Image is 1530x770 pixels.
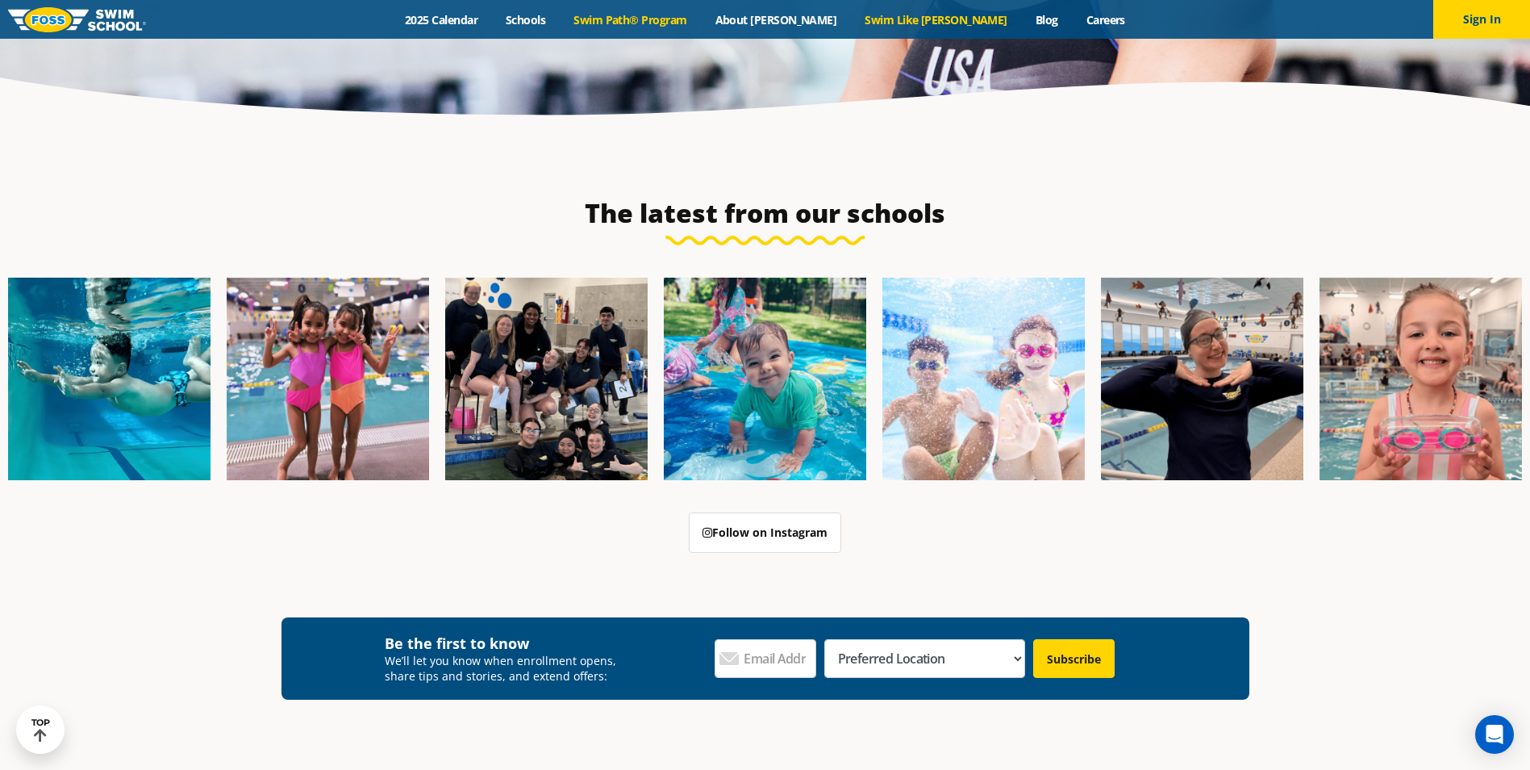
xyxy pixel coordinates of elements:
img: FCC_FOSS_GeneralShoot_May_FallCampaign_lowres-9556-600x600.jpg [882,278,1085,480]
a: Schools [492,12,560,27]
p: We’ll let you know when enrollment opens, share tips and stories, and extend offers: [385,653,627,684]
img: Fa25-Website-Images-14-600x600.jpg [1319,278,1522,480]
h4: Be the first to know [385,634,627,653]
a: Swim Path® Program [560,12,701,27]
img: Fa25-Website-Images-600x600.png [664,278,866,480]
input: Email Address [715,639,816,678]
img: Fa25-Website-Images-8-600x600.jpg [227,278,429,480]
div: Open Intercom Messenger [1475,715,1514,754]
div: TOP [31,718,50,743]
img: Fa25-Website-Images-1-600x600.png [8,278,211,480]
a: Blog [1021,12,1072,27]
a: Careers [1072,12,1139,27]
img: FOSS Swim School Logo [8,7,146,32]
img: Fa25-Website-Images-9-600x600.jpg [1101,278,1303,480]
a: Swim Like [PERSON_NAME] [851,12,1022,27]
img: Fa25-Website-Images-2-600x600.png [445,278,648,480]
a: 2025 Calendar [391,12,492,27]
input: Subscribe [1033,639,1115,678]
a: About [PERSON_NAME] [701,12,851,27]
a: Follow on Instagram [689,513,841,553]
